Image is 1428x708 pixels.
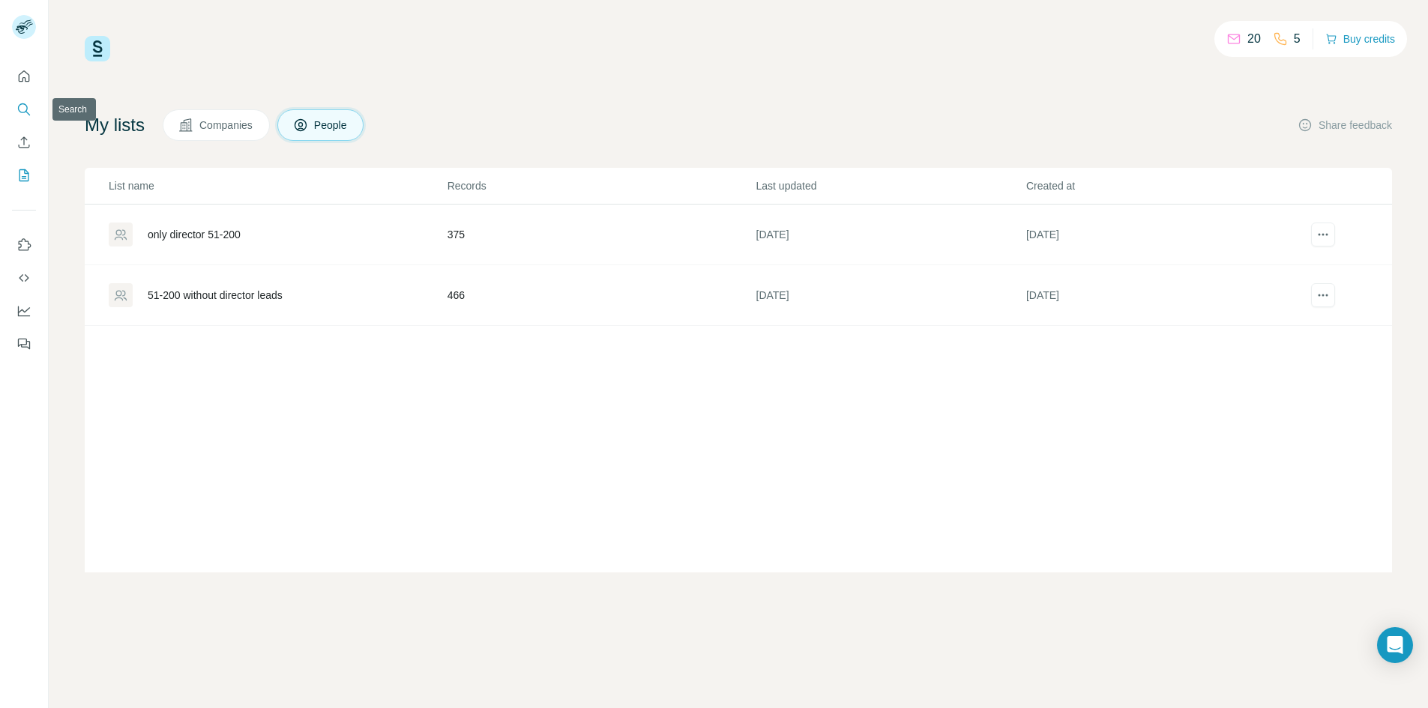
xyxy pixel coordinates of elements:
button: actions [1311,223,1335,246]
button: Search [12,96,36,123]
button: Feedback [12,330,36,357]
div: only director 51-200 [148,227,241,242]
p: Records [448,178,755,193]
p: List name [109,178,446,193]
p: Last updated [756,178,1025,193]
td: [DATE] [1025,265,1295,326]
p: 20 [1247,30,1261,48]
td: [DATE] [756,265,1025,326]
button: My lists [12,162,36,189]
button: Dashboard [12,297,36,324]
button: Share feedback [1298,118,1392,133]
h4: My lists [85,113,145,137]
button: Use Surfe on LinkedIn [12,232,36,258]
button: Quick start [12,63,36,90]
span: Companies [199,118,254,133]
div: 51-200 without director leads [148,288,283,303]
p: 5 [1294,30,1301,48]
p: Created at [1026,178,1295,193]
td: 375 [447,205,756,265]
button: Buy credits [1325,28,1395,49]
div: Open Intercom Messenger [1377,627,1413,663]
img: Surfe Logo [85,36,110,61]
button: Use Surfe API [12,264,36,291]
td: 466 [447,265,756,326]
td: [DATE] [1025,205,1295,265]
td: [DATE] [756,205,1025,265]
button: Enrich CSV [12,129,36,156]
span: People [314,118,349,133]
button: actions [1311,283,1335,307]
